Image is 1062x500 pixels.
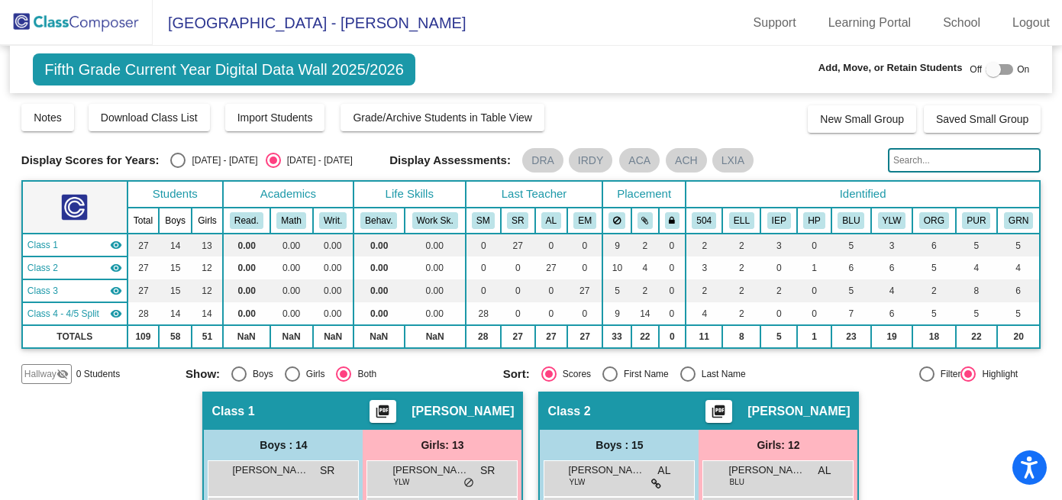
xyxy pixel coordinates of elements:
td: 27 [501,325,535,348]
button: Import Students [225,104,325,131]
th: Purple Team [956,208,997,234]
td: 13 [192,234,223,256]
div: Last Name [696,367,746,381]
td: 0 [659,256,686,279]
td: 5 [956,302,997,325]
td: 8 [956,279,997,302]
td: 0 [535,279,568,302]
span: AL [657,463,670,479]
th: Last Teacher [466,181,603,208]
td: 0 [659,325,686,348]
td: 20 [997,325,1040,348]
mat-icon: visibility_off [56,368,69,380]
th: Sophie Richards [501,208,535,234]
td: 0.00 [405,256,466,279]
button: Math [276,212,305,229]
th: Green Team [997,208,1040,234]
span: Notes [34,111,62,124]
mat-icon: visibility [110,262,122,274]
button: HP [803,212,825,229]
mat-icon: visibility [110,308,122,320]
th: Students [128,181,223,208]
td: 5 [956,234,997,256]
span: Grade/Archive Students in Table View [353,111,532,124]
td: 2 [686,234,722,256]
input: Search... [888,148,1041,173]
td: 23 [831,325,871,348]
td: 0 [797,279,831,302]
th: Blue Team [831,208,871,234]
button: New Small Group [808,105,916,133]
td: 4 [631,256,659,279]
td: 28 [466,302,501,325]
td: 10 [602,256,631,279]
button: Work Sk. [412,212,458,229]
span: New Small Group [820,113,904,125]
td: 15 [159,256,192,279]
td: 5 [997,302,1040,325]
mat-icon: picture_as_pdf [374,404,392,425]
span: BLU [729,476,744,488]
th: Boys [159,208,192,234]
span: YLW [393,476,409,488]
td: 19 [871,325,912,348]
td: 22 [956,325,997,348]
button: BLU [838,212,864,229]
td: 3 [686,256,722,279]
td: 3 [760,234,797,256]
th: Eric McGee [567,208,602,234]
td: 2 [686,279,722,302]
td: 27 [128,234,160,256]
td: 14 [159,234,192,256]
td: 14 [159,302,192,325]
span: [PERSON_NAME] [728,463,805,478]
td: 0.00 [353,302,405,325]
button: YLW [878,212,906,229]
button: 504 [692,212,716,229]
td: 0 [501,256,535,279]
td: 27 [567,279,602,302]
button: IEP [767,212,791,229]
td: NaN [270,325,313,348]
span: SR [320,463,334,479]
td: 0.00 [353,234,405,256]
span: Hallway [24,367,56,381]
th: Shelly Maselli [466,208,501,234]
mat-chip: DRA [522,148,563,173]
th: Yellow Team [871,208,912,234]
mat-chip: IRDY [569,148,612,173]
td: 0 [466,234,501,256]
a: Support [741,11,809,35]
button: Print Students Details [705,400,732,423]
th: Orange Team [912,208,956,234]
div: Girls: 13 [363,430,521,460]
div: Filter [934,367,961,381]
td: 28 [128,302,160,325]
td: 0 [535,302,568,325]
div: Scores [557,367,591,381]
mat-chip: ACA [619,148,660,173]
td: 0 [659,279,686,302]
td: 15 [159,279,192,302]
span: Class 1 [211,404,254,419]
td: 6 [871,302,912,325]
th: Alex Lee [535,208,568,234]
td: 58 [159,325,192,348]
mat-icon: picture_as_pdf [710,404,728,425]
a: Logout [1000,11,1062,35]
td: 0 [797,234,831,256]
div: Highlight [976,367,1018,381]
td: 28 [466,325,501,348]
mat-radio-group: Select an option [186,366,492,382]
td: 5 [602,279,631,302]
td: 0.00 [313,302,353,325]
th: Resource [760,208,797,234]
td: 0 [535,234,568,256]
button: Notes [21,104,74,131]
div: Boys : 15 [540,430,699,460]
th: Girls [192,208,223,234]
td: 22 [631,325,659,348]
td: 4 [871,279,912,302]
span: Saved Small Group [936,113,1028,125]
div: [DATE] - [DATE] [186,153,257,167]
